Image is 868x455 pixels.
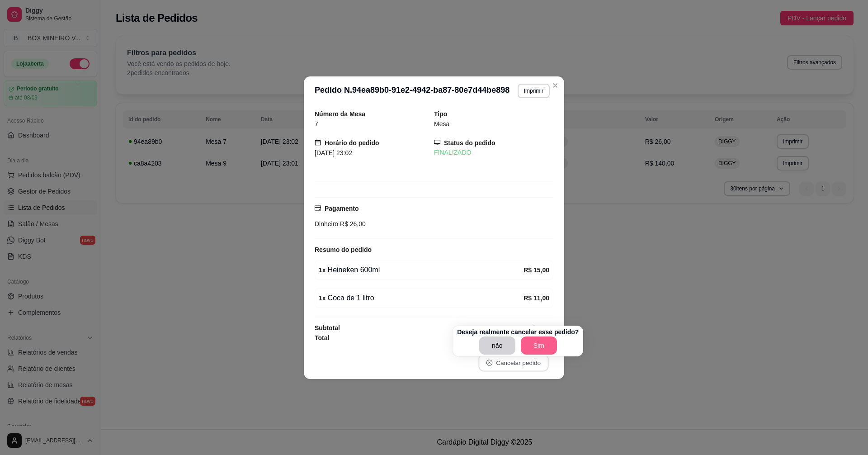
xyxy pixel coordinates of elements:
[518,84,550,98] button: Imprimir
[444,139,495,147] strong: Status do pedido
[548,78,562,93] button: Close
[315,139,321,146] span: calendar
[319,266,326,274] strong: 1 x
[319,293,524,303] div: Coca de 1 litro
[315,246,372,253] strong: Resumo do pedido
[315,84,509,98] h3: Pedido N. 94ea89b0-91e2-4942-ba87-80e7d44be898
[457,327,579,337] p: Deseja realmente cancelar esse pedido?
[524,266,549,274] strong: R$ 15,00
[479,337,515,355] button: não
[338,220,366,227] span: R$ 26,00
[528,323,553,333] span: R$ 26,00
[315,220,338,227] span: Dinheiro
[434,120,449,128] span: Mesa
[319,265,524,275] div: Heineken 600ml
[434,110,447,118] strong: Tipo
[315,334,329,341] strong: Total
[486,360,493,366] span: close-circle
[434,139,440,146] span: desktop
[478,354,548,371] button: close-circleCancelar pedido
[315,205,321,211] span: credit-card
[319,294,326,302] strong: 1 x
[434,148,553,157] div: FINALIZADO
[325,205,359,212] strong: Pagamento
[315,324,340,332] strong: Subtotal
[325,139,379,147] strong: Horário do pedido
[315,120,318,128] span: 7
[315,149,352,156] span: [DATE] 23:02
[521,337,557,355] button: Sim
[315,110,365,118] strong: Número da Mesa
[524,294,549,302] strong: R$ 11,00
